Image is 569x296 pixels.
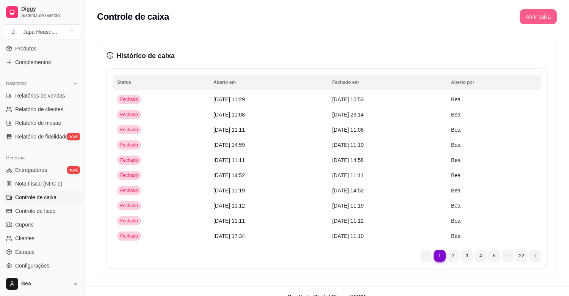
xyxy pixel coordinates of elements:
[461,250,473,262] li: pagination item 3
[3,275,82,293] button: Bea
[213,172,245,178] span: [DATE] 14:52
[23,28,57,36] div: Japa House. ...
[3,117,82,129] a: Relatório de mesas
[15,180,62,187] span: Nota Fiscal (NFC-e)
[516,250,528,262] li: pagination item 22
[3,164,82,176] a: Entregadoresnovo
[97,11,169,23] h2: Controle de caixa
[107,52,113,59] span: history
[15,207,56,215] span: Controle de fiado
[332,142,364,148] span: [DATE] 11:10
[21,280,69,287] span: Bea
[451,203,461,209] span: Bea
[488,250,500,262] li: pagination item 5
[213,233,245,239] span: [DATE] 17:34
[15,194,56,201] span: Controle de caixa
[213,96,245,102] span: [DATE] 11:29
[3,232,82,244] a: Clientes
[451,187,461,194] span: Bea
[213,187,245,194] span: [DATE] 11:19
[15,58,51,66] span: Complementos
[15,92,65,99] span: Relatórios de vendas
[451,172,461,178] span: Bea
[332,218,364,224] span: [DATE] 11:12
[107,50,547,61] h3: Histórico de caixa
[451,142,461,148] span: Bea
[3,260,82,272] a: Configurações
[15,262,49,269] span: Configurações
[6,80,27,87] span: Relatórios
[119,187,140,194] span: Fechado
[21,13,78,19] span: Sistema de Gestão
[502,250,514,262] li: dots element
[213,218,245,224] span: [DATE] 11:11
[3,103,82,115] a: Relatório de clientes
[3,56,82,68] a: Complementos
[332,96,364,102] span: [DATE] 10:53
[332,112,364,118] span: [DATE] 23:14
[119,157,140,163] span: Fechado
[15,133,68,140] span: Relatório de fidelidade
[3,191,82,203] a: Controle de caixa
[15,105,63,113] span: Relatório de clientes
[15,235,34,242] span: Clientes
[113,75,209,90] th: Status
[213,142,245,148] span: [DATE] 14:59
[15,166,47,174] span: Entregadores
[447,250,459,262] li: pagination item 2
[119,142,140,148] span: Fechado
[447,75,541,90] th: Aberto por
[332,203,364,209] span: [DATE] 11:19
[21,6,78,13] span: Diggy
[451,127,461,133] span: Bea
[3,152,82,164] div: Gerenciar
[3,24,82,39] button: Select a team
[332,233,364,239] span: [DATE] 11:10
[451,112,461,118] span: Bea
[119,172,140,178] span: Fechado
[3,178,82,190] a: Nota Fiscal (NFC-e)
[3,246,82,258] a: Estoque
[119,203,140,209] span: Fechado
[3,90,82,102] a: Relatórios de vendas
[3,205,82,217] a: Controle de fiado
[529,250,541,262] li: next page button
[332,187,364,194] span: [DATE] 14:52
[3,131,82,143] a: Relatório de fidelidadenovo
[451,233,461,239] span: Bea
[119,112,140,118] span: Fechado
[119,96,140,102] span: Fechado
[332,172,364,178] span: [DATE] 11:11
[3,43,82,55] a: Produtos
[520,9,557,24] button: Abrir caixa
[451,218,461,224] span: Bea
[332,127,364,133] span: [DATE] 11:08
[451,157,461,163] span: Bea
[332,157,364,163] span: [DATE] 14:58
[15,248,34,256] span: Estoque
[213,157,245,163] span: [DATE] 11:11
[434,250,446,262] li: pagination item 1 active
[213,112,245,118] span: [DATE] 11:08
[15,119,61,127] span: Relatório de mesas
[119,218,140,224] span: Fechado
[416,246,545,266] nav: pagination navigation
[213,203,245,209] span: [DATE] 11:12
[15,221,33,228] span: Cupons
[119,233,140,239] span: Fechado
[9,28,17,36] span: J
[328,75,446,90] th: Fechado em
[3,219,82,231] a: Cupons
[15,45,36,52] span: Produtos
[451,96,461,102] span: Bea
[209,75,328,90] th: Aberto em
[3,3,82,21] a: DiggySistema de Gestão
[119,127,140,133] span: Fechado
[213,127,245,133] span: [DATE] 11:11
[475,250,487,262] li: pagination item 4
